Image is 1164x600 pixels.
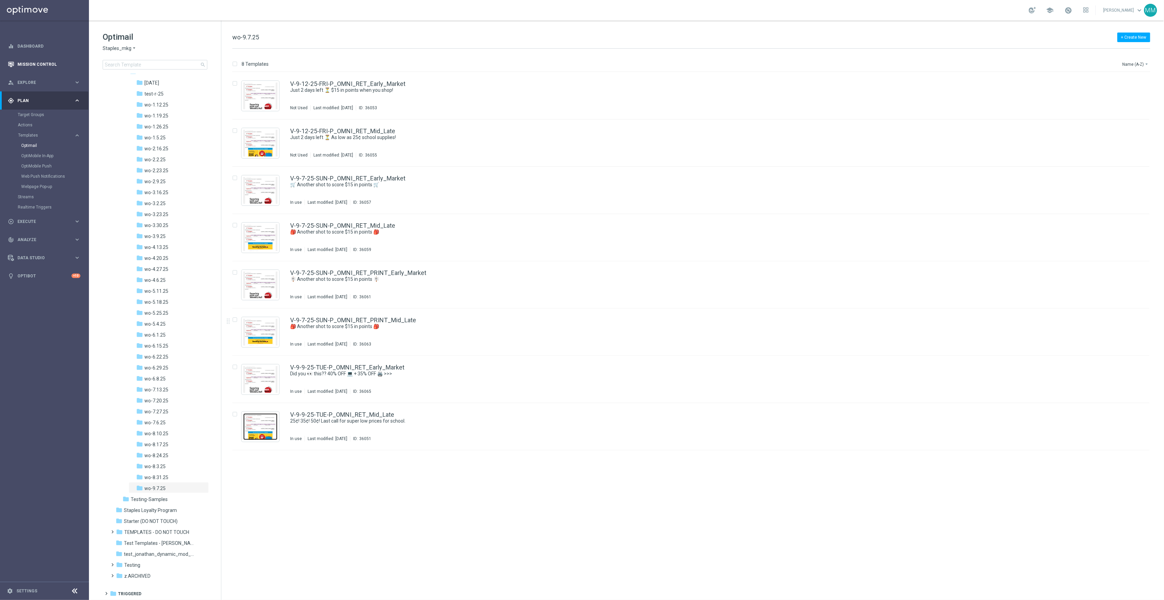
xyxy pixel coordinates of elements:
[74,79,80,86] i: keyboard_arrow_right
[350,200,371,205] div: ID:
[242,61,269,67] p: 8 Templates
[136,189,143,196] i: folder
[136,452,143,459] i: folder
[243,366,277,393] img: 36065.jpeg
[21,163,71,169] a: OptiMobile Push
[144,310,168,316] span: wo-5.25.25
[359,294,371,300] div: 36061
[136,331,143,338] i: folder
[8,237,81,242] button: track_changes Analyze keyboard_arrow_right
[8,218,74,225] div: Execute
[290,175,405,182] a: V-9-7-25-SUN-P_OMNI_RET_Early_Market
[290,341,302,347] div: In use
[243,130,277,157] img: 36055.jpeg
[136,474,143,480] i: folder
[18,192,88,202] div: Streams
[243,177,277,204] img: 36057.jpeg
[74,236,80,243] i: keyboard_arrow_right
[144,266,168,272] span: wo-4.27.25
[21,184,71,189] a: Webpage Pop-up
[144,80,159,86] span: 7.6.25
[232,34,259,41] span: wo-9.7.25
[144,146,168,152] span: wo-2.16.25
[116,550,122,557] i: folder
[136,167,143,174] i: folder
[124,573,151,579] span: z.ARCHIVED
[136,353,143,360] i: folder
[225,309,1163,356] div: Press SPACE to select this row.
[21,171,88,182] div: Web Push Notifications
[17,37,80,55] a: Dashboard
[21,140,88,151] div: Optimail
[21,153,71,159] a: OptiMobile In-App
[18,110,88,120] div: Target Groups
[290,182,1121,188] div: 🛒 Another shot to score $15 in points 🛒
[305,436,350,441] div: Last modified: [DATE]
[124,518,178,524] span: Starter (DO NOT TOUCH)
[290,270,426,276] a: V-9-7-25-SUN-P_OMNI_RET_PRINT_Early_Market
[17,80,74,85] span: Explore
[136,145,143,152] i: folder
[103,45,131,52] span: Staples_mkg
[144,365,168,371] span: wo-6.29.25
[305,294,350,300] div: Last modified: [DATE]
[136,342,143,349] i: folder
[136,287,143,294] i: folder
[136,90,143,97] i: folder
[136,254,143,261] i: folder
[144,354,168,360] span: wo-6.22.25
[243,319,277,346] img: 36063.jpeg
[359,436,371,441] div: 36051
[144,102,168,108] span: wo-1.12.25
[200,62,206,67] span: search
[8,62,81,67] div: Mission Control
[17,55,80,73] a: Mission Control
[21,182,88,192] div: Webpage Pop-up
[144,233,166,239] span: wo-3.9.25
[17,220,74,224] span: Execute
[18,112,71,117] a: Target Groups
[290,105,308,111] div: Not Used
[225,167,1163,214] div: Press SPACE to select this row.
[144,222,168,228] span: wo-3.30.25
[136,233,143,239] i: folder
[144,321,166,327] span: wo-5.4.25
[136,298,143,305] i: folder
[144,135,166,141] span: wo-1.5.25
[290,152,308,158] div: Not Used
[311,152,356,158] div: Last modified: [DATE]
[8,98,81,103] button: gps_fixed Plan keyboard_arrow_right
[136,222,143,228] i: folder
[311,105,356,111] div: Last modified: [DATE]
[1103,5,1144,15] a: [PERSON_NAME]keyboard_arrow_down
[290,87,1105,93] a: Just 2 days left ⏳ $15 in points when you shop!
[356,152,377,158] div: ID:
[116,539,122,546] i: folder
[72,274,80,278] div: +10
[144,124,168,130] span: wo-1.26.25
[359,247,371,252] div: 36059
[290,371,1105,377] a: Did you 👀 this?? 40% OFF 💻 + 35% OFF 🖨️ >>>
[136,156,143,163] i: folder
[103,45,137,52] button: Staples_mkg arrow_drop_down
[18,122,71,128] a: Actions
[103,60,207,70] input: Search Template
[243,224,277,251] img: 36059.jpeg
[118,591,141,597] span: Triggered
[290,364,404,371] a: V-9-9-25-TUE-P_OMNI_RET_Early_Market
[290,323,1121,330] div: 🎒 Another shot to score $15 in points 🎒
[144,113,168,119] span: wo-1.19.25
[225,261,1163,309] div: Press SPACE to select this row.
[8,219,81,224] button: play_circle_outline Execute keyboard_arrow_right
[144,189,168,196] span: wo-3.16.25
[17,99,74,103] span: Plan
[122,496,129,502] i: folder
[8,98,14,104] i: gps_fixed
[350,247,371,252] div: ID:
[350,436,371,441] div: ID:
[305,247,350,252] div: Last modified: [DATE]
[136,397,143,404] i: folder
[8,255,81,261] button: Data Studio keyboard_arrow_right
[136,211,143,217] i: folder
